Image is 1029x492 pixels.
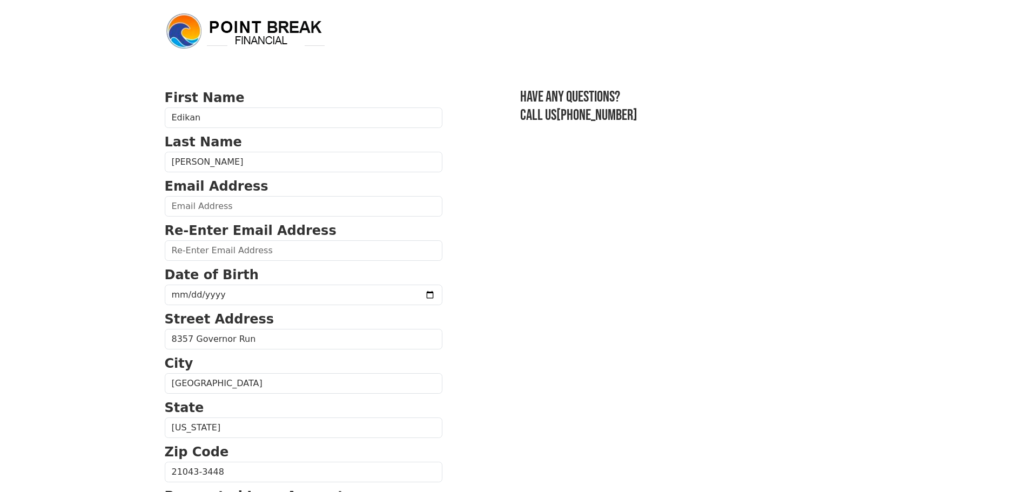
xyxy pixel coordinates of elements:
h3: Have any questions? [520,88,865,106]
input: Email Address [165,196,442,217]
input: Zip Code [165,462,442,482]
a: [PHONE_NUMBER] [556,106,637,124]
strong: Re-Enter Email Address [165,223,337,238]
strong: Last Name [165,134,242,150]
strong: Email Address [165,179,268,194]
input: Last Name [165,152,442,172]
strong: State [165,400,204,415]
img: logo.png [165,12,327,51]
strong: Zip Code [165,444,229,460]
strong: City [165,356,193,371]
input: First Name [165,107,442,128]
input: Street Address [165,329,442,349]
h3: Call us [520,106,865,125]
input: Re-Enter Email Address [165,240,442,261]
strong: Street Address [165,312,274,327]
input: City [165,373,442,394]
strong: Date of Birth [165,267,259,282]
strong: First Name [165,90,245,105]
